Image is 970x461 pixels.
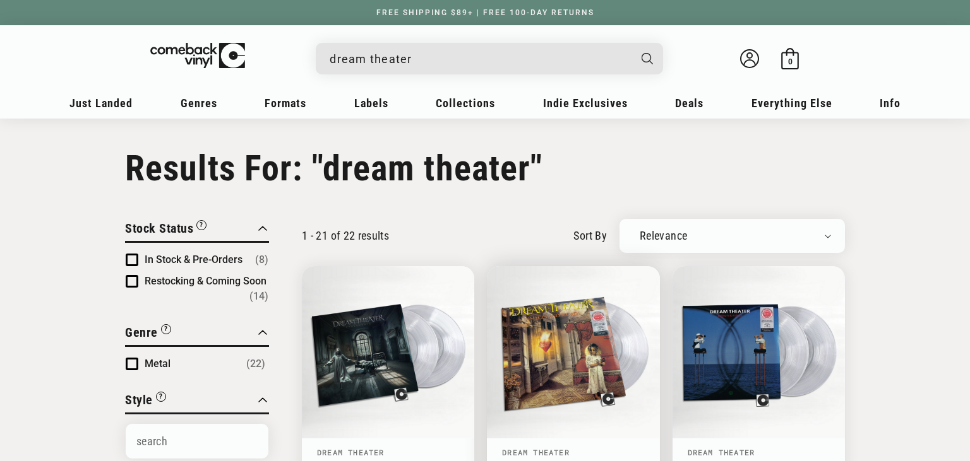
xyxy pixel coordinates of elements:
[573,227,607,244] label: sort by
[302,229,389,242] p: 1 - 21 of 22 results
[145,358,171,370] span: Metal
[265,96,306,110] span: Formats
[255,252,268,267] span: Number of products: (8)
[354,96,388,110] span: Labels
[125,323,171,345] button: Filter by Genre
[364,8,607,17] a: FREE SHIPPING $89+ | FREE 100-DAY RETURNS
[125,325,158,340] span: Genre
[125,392,153,407] span: Style
[246,356,265,371] span: Number of products: (22)
[181,96,217,110] span: Genres
[126,424,268,458] input: Search Options
[543,96,628,110] span: Indie Exclusives
[330,46,629,72] input: When autocomplete results are available use up and down arrows to review and enter to select
[688,447,755,457] a: Dream Theater
[880,96,901,110] span: Info
[675,96,704,110] span: Deals
[125,148,845,189] h1: Results For: "dream theater"
[788,57,793,66] span: 0
[631,43,665,74] button: Search
[125,219,207,241] button: Filter by Stock Status
[125,221,193,236] span: Stock Status
[316,43,663,74] div: Search
[69,96,133,110] span: Just Landed
[751,96,832,110] span: Everything Else
[502,447,570,457] a: Dream Theater
[436,96,495,110] span: Collections
[145,254,242,266] span: In Stock & Pre-Orders
[317,447,385,457] a: Dream Theater
[125,390,166,412] button: Filter by Style
[249,289,268,304] span: Number of products: (14)
[145,275,266,287] span: Restocking & Coming Soon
